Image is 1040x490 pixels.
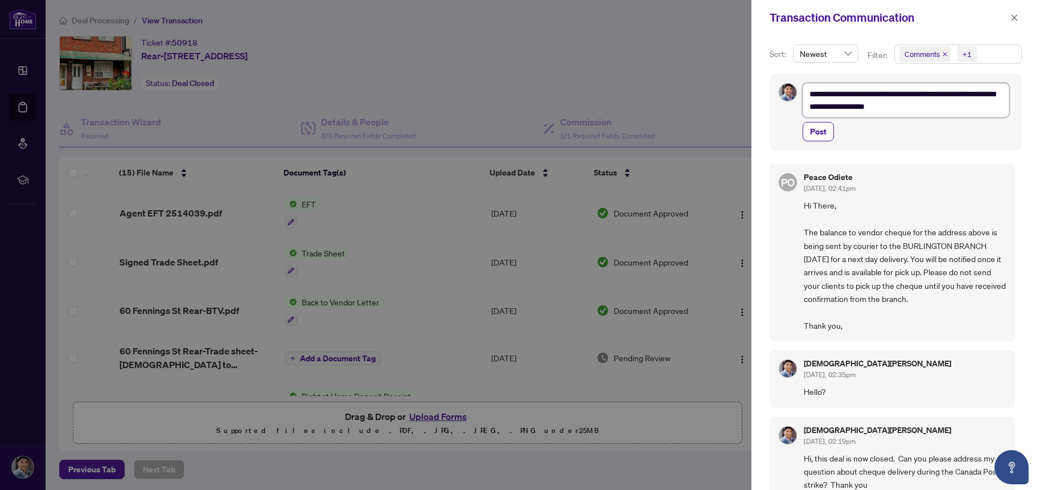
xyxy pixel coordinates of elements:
[804,370,856,379] span: [DATE], 02:35pm
[804,199,1006,332] span: Hi There, The balance to vendor cheque for the address above is being sent by courier to the BURL...
[804,437,856,446] span: [DATE], 02:19pm
[779,427,796,444] img: Profile Icon
[804,173,856,181] h5: Peace Odiete
[770,9,1007,26] div: Transaction Communication
[770,48,788,60] p: Sort:
[779,360,796,377] img: Profile Icon
[804,385,1006,398] span: Hello?
[804,360,951,367] h5: [DEMOGRAPHIC_DATA][PERSON_NAME]
[963,48,972,60] div: +1
[810,122,827,141] span: Post
[942,51,948,57] span: close
[905,48,940,60] span: Comments
[994,450,1029,484] button: Open asap
[803,122,834,141] button: Post
[800,45,852,62] span: Newest
[781,174,795,190] span: PO
[899,46,951,62] span: Comments
[868,49,889,62] p: Filter:
[779,84,796,101] img: Profile Icon
[1010,14,1018,22] span: close
[804,184,856,193] span: [DATE], 02:41pm
[804,426,951,434] h5: [DEMOGRAPHIC_DATA][PERSON_NAME]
